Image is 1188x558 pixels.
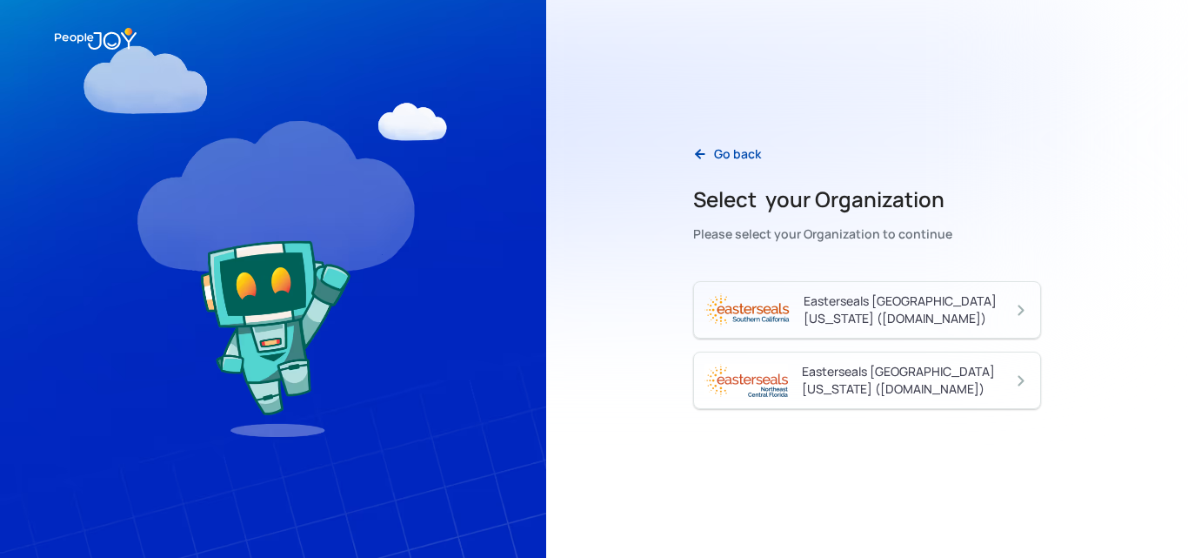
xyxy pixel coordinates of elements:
div: Easterseals [GEOGRAPHIC_DATA][US_STATE] ([DOMAIN_NAME]) [804,292,1012,327]
div: Go back [714,145,761,163]
a: Go back [679,136,775,171]
a: Easterseals [GEOGRAPHIC_DATA][US_STATE] ([DOMAIN_NAME]) [693,352,1041,409]
h2: Select your Organization [693,185,952,213]
div: Easterseals [GEOGRAPHIC_DATA][US_STATE] ([DOMAIN_NAME]) [802,363,1012,398]
div: Please select your Organization to continue [693,222,952,246]
a: Easterseals [GEOGRAPHIC_DATA][US_STATE] ([DOMAIN_NAME]) [693,281,1041,339]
